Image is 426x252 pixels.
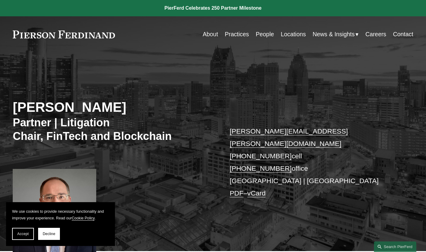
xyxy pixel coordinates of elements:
[230,189,244,197] a: PDF
[365,28,386,40] a: Careers
[313,28,359,40] a: folder dropdown
[230,152,292,160] a: [PHONE_NUMBER]
[313,29,355,40] span: News & Insights
[230,164,292,172] a: [PHONE_NUMBER]
[38,228,60,240] button: Decline
[72,216,94,220] a: Cookie Policy
[13,99,213,115] h2: [PERSON_NAME]
[203,28,218,40] a: About
[12,228,34,240] button: Accept
[13,116,213,143] h3: Partner | Litigation Chair, FinTech and Blockchain
[256,28,274,40] a: People
[12,208,109,222] p: We use cookies to provide necessary functionality and improve your experience. Read our .
[225,28,249,40] a: Practices
[281,28,306,40] a: Locations
[393,28,413,40] a: Contact
[247,189,266,197] a: vCard
[230,125,396,199] p: cell office [GEOGRAPHIC_DATA] | [GEOGRAPHIC_DATA] –
[374,241,416,252] a: Search this site
[17,232,29,236] span: Accept
[230,127,348,147] a: [PERSON_NAME][EMAIL_ADDRESS][PERSON_NAME][DOMAIN_NAME]
[43,232,55,236] span: Decline
[6,202,115,246] section: Cookie banner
